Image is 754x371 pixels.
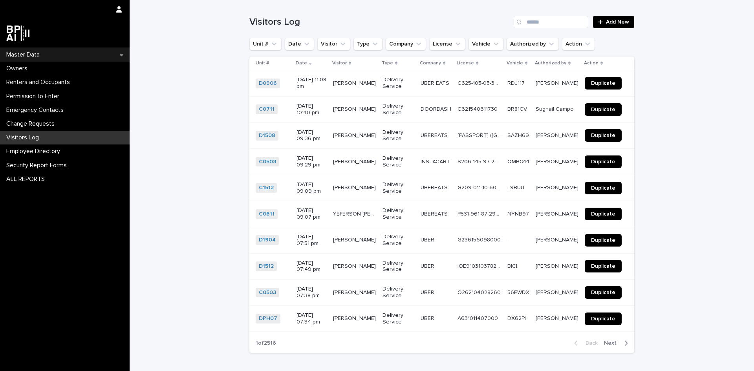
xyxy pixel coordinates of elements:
p: Delivery Service [382,234,414,247]
p: Joshua Hernandez [536,79,580,87]
p: Visitor [332,59,347,68]
p: Type [382,59,393,68]
a: D1904 [259,237,276,243]
p: DOORDASH [421,104,453,113]
p: [DATE] 09:36 pm [296,129,327,143]
span: Back [581,340,598,346]
p: [PERSON_NAME] [333,157,377,165]
a: Duplicate [585,313,622,325]
span: Duplicate [591,290,615,295]
span: Duplicate [591,316,615,322]
p: [PERSON_NAME] [536,261,580,270]
span: Duplicate [591,80,615,86]
a: Duplicate [585,208,622,220]
tr: C0503 [DATE] 07:38 pm[PERSON_NAME][PERSON_NAME] Delivery ServiceUBERUBER O262104028260O2621040282... [249,280,634,306]
p: DX62PI [507,314,527,322]
p: UBEREATS [421,131,449,139]
p: [PERSON_NAME] [536,288,580,296]
p: Owners [3,65,34,72]
p: Delivery Service [382,286,414,299]
p: [PERSON_NAME] [333,104,377,113]
a: C1512 [259,185,274,191]
p: N07468470 (MEXICO PASSPORT) [458,131,503,139]
a: D1512 [259,263,274,270]
p: [DATE] 09:29 pm [296,155,327,168]
p: Delivery Service [382,207,414,221]
tr: C0503 [DATE] 09:29 pm[PERSON_NAME][PERSON_NAME] Delivery ServiceINSTACARTINSTACART S206-145-97-20... [249,149,634,175]
p: UBER [421,288,436,296]
p: Authorized by [535,59,566,68]
p: G209-011-10-600-0 [458,183,503,191]
a: Duplicate [585,77,622,90]
p: Delivery Service [382,129,414,143]
p: CARLOS ALFONSO [333,314,377,322]
p: BR81CV [507,104,529,113]
p: UBER [421,314,436,322]
a: C0711 [259,106,275,113]
p: Delivery Service [382,312,414,325]
p: [DATE] 07:49 pm [296,260,327,273]
p: [PERSON_NAME] [536,235,580,243]
span: Add New [606,19,629,25]
p: 1 of 2516 [249,334,282,353]
tr: C0611 [DATE] 09:07 pmYEFERSON [PERSON_NAME]YEFERSON [PERSON_NAME] Delivery ServiceUBEREATSUBEREAT... [249,201,634,227]
p: Fabian Wisniacki [536,183,580,191]
p: QMBQ14 [507,157,531,165]
p: BICI [507,261,519,270]
span: Duplicate [591,238,615,243]
button: Visitor [317,38,350,50]
a: Add New [593,16,634,28]
button: Vehicle [469,38,503,50]
a: Duplicate [585,182,622,194]
p: Emergency Contacts [3,106,70,114]
p: O262104028260 [458,288,502,296]
p: NYNB97 [507,209,531,217]
p: UBER EATS [421,79,451,87]
a: Duplicate [585,155,622,168]
p: Employee Directory [3,148,66,155]
button: Unit # [249,38,282,50]
a: Duplicate [585,103,622,116]
p: [PERSON_NAME] [333,261,377,270]
p: CAROLYN OSORIO [333,288,377,296]
tr: C0711 [DATE] 10:40 pm[PERSON_NAME][PERSON_NAME] Delivery ServiceDOORDASHDOORDASH C621540611730C62... [249,96,634,122]
p: [DATE] 07:51 pm [296,234,327,247]
p: C625-105-05-364-0 [458,79,503,87]
p: Date [296,59,307,68]
p: Delivery Service [382,103,414,116]
button: Next [601,340,634,347]
p: Unit # [256,59,269,68]
p: Delivery Service [382,181,414,195]
p: [DATE] 09:07 pm [296,207,327,221]
p: [DATE] 11:08 pm [296,77,327,90]
a: DPH07 [259,315,277,322]
a: Duplicate [585,260,622,272]
span: Duplicate [591,185,615,191]
p: RDJ117 [507,79,526,87]
p: Permission to Enter [3,93,66,100]
input: Search [514,16,588,28]
p: Delivery Service [382,155,414,168]
p: Company [420,59,441,68]
p: Alicia Caballero de Jimenez [536,131,580,139]
p: Security Report Forms [3,162,73,169]
a: Duplicate [585,129,622,142]
p: S206-145-97-200-0 [458,157,503,165]
span: Duplicate [591,263,615,269]
p: UBEREATS [421,183,449,191]
p: C621540611730 [458,104,499,113]
p: Renters and Occupants [3,79,76,86]
p: Sughail Campo [536,104,575,113]
tr: D1904 [DATE] 07:51 pm[PERSON_NAME][PERSON_NAME] Delivery ServiceUBERUBER G236156098000G2361560980... [249,227,634,253]
p: [PERSON_NAME] [536,209,580,217]
p: ALL REPORTS [3,175,51,183]
p: [DATE] 07:38 pm [296,286,327,299]
p: License [457,59,474,68]
p: IOE9103103782447 [458,261,503,270]
h1: Visitors Log [249,16,511,28]
p: Master Data [3,51,46,58]
p: YEFERSON PUENTES [333,209,378,217]
p: UBEREATS [421,209,449,217]
tr: C1512 [DATE] 09:09 pm[PERSON_NAME][PERSON_NAME] Delivery ServiceUBEREATSUBEREATS G209-011-10-600-... [249,175,634,201]
p: - [507,235,511,243]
